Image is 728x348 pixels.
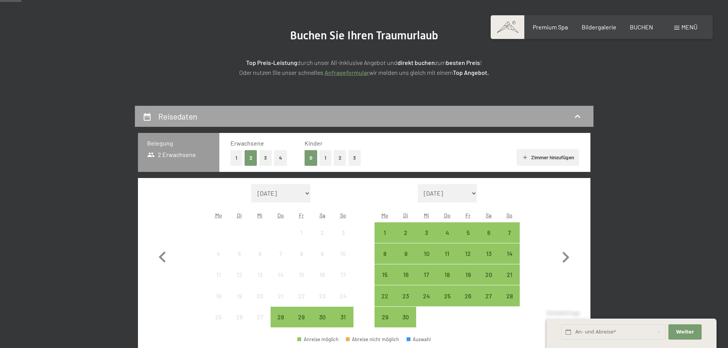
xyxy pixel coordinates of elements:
div: 13 [250,272,269,291]
div: Anreise möglich [375,307,395,327]
button: 0 [305,150,317,166]
abbr: Donnerstag [444,212,451,219]
div: 21 [500,272,519,291]
div: Sun Aug 24 2025 [332,285,353,306]
div: Anreise nicht möglich [332,264,353,285]
div: 24 [417,293,436,312]
div: Anreise möglich [297,337,339,342]
button: Nächster Monat [555,184,577,328]
span: Schnellanfrage [546,310,580,316]
div: Anreise nicht möglich [332,243,353,264]
div: 22 [292,293,311,312]
div: Anreise möglich [437,285,457,306]
div: Sat Aug 02 2025 [312,222,332,243]
div: Anreise nicht möglich [291,264,312,285]
abbr: Montag [381,212,388,219]
div: Anreise nicht möglich [291,243,312,264]
div: 20 [250,293,269,312]
div: Anreise möglich [499,264,520,285]
button: Weiter [668,324,701,340]
span: Bildergalerie [582,23,616,31]
div: 3 [333,230,352,249]
span: Buchen Sie Ihren Traumurlaub [290,29,438,42]
button: Vorheriger Monat [151,184,173,328]
p: durch unser All-inklusive Angebot und zum ! Oder nutzen Sie unser schnelles wir melden uns gleich... [173,58,555,77]
div: Anreise möglich [457,222,478,243]
div: Wed Aug 27 2025 [250,307,270,327]
div: Wed Sep 17 2025 [416,264,437,285]
div: 22 [375,293,394,312]
div: Anreise nicht möglich [312,285,332,306]
abbr: Mittwoch [257,212,263,219]
strong: besten Preis [446,59,480,66]
div: 25 [438,293,457,312]
div: 21 [271,293,290,312]
div: Anreise möglich [437,243,457,264]
div: Anreise möglich [396,243,416,264]
div: 6 [479,230,498,249]
div: Sun Aug 31 2025 [332,307,353,327]
div: 28 [271,314,290,333]
div: Anreise möglich [312,307,332,327]
div: Anreise möglich [375,222,395,243]
div: Anreise möglich [396,264,416,285]
span: Kinder [305,139,323,147]
div: Mon Sep 22 2025 [375,285,395,306]
div: Tue Sep 16 2025 [396,264,416,285]
div: Anreise möglich [499,222,520,243]
span: Weiter [676,329,694,335]
div: Mon Aug 18 2025 [208,285,229,306]
div: Anreise möglich [332,307,353,327]
div: Anreise nicht möglich [332,222,353,243]
div: Tue Sep 30 2025 [396,307,416,327]
div: Anreise nicht möglich [208,264,229,285]
div: Fri Sep 19 2025 [457,264,478,285]
div: Thu Sep 18 2025 [437,264,457,285]
strong: Top Angebot. [453,69,489,76]
abbr: Mittwoch [424,212,429,219]
div: Anreise möglich [478,264,499,285]
button: Zimmer hinzufügen [517,149,579,166]
div: Tue Sep 09 2025 [396,243,416,264]
div: 15 [292,272,311,291]
div: 26 [458,293,477,312]
div: Anreise möglich [499,243,520,264]
div: 14 [500,251,519,270]
div: Anreise nicht möglich [250,307,270,327]
div: Wed Aug 06 2025 [250,243,270,264]
div: Anreise möglich [478,243,499,264]
div: Sat Sep 20 2025 [478,264,499,285]
div: 5 [458,230,477,249]
span: Premium Spa [533,23,568,31]
div: Fri Aug 01 2025 [291,222,312,243]
div: Tue Aug 19 2025 [229,285,250,306]
div: 23 [396,293,415,312]
div: Anreise möglich [291,307,312,327]
div: 26 [230,314,249,333]
div: Anreise möglich [457,285,478,306]
div: Thu Aug 07 2025 [271,243,291,264]
div: Sat Sep 27 2025 [478,285,499,306]
div: Anreise nicht möglich [229,243,250,264]
div: 17 [333,272,352,291]
div: 28 [500,293,519,312]
div: 9 [313,251,332,270]
button: 2 [245,150,257,166]
div: Anreise möglich [478,222,499,243]
div: Sun Aug 10 2025 [332,243,353,264]
span: BUCHEN [630,23,653,31]
div: Sat Aug 16 2025 [312,264,332,285]
div: Anreise nicht möglich [332,285,353,306]
button: 4 [274,150,287,166]
abbr: Dienstag [237,212,242,219]
div: Thu Aug 28 2025 [271,307,291,327]
abbr: Freitag [465,212,470,219]
abbr: Freitag [299,212,304,219]
abbr: Sonntag [506,212,512,219]
div: 30 [313,314,332,333]
div: 6 [250,251,269,270]
div: 1 [375,230,394,249]
div: Sat Aug 30 2025 [312,307,332,327]
div: 27 [250,314,269,333]
div: 4 [438,230,457,249]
